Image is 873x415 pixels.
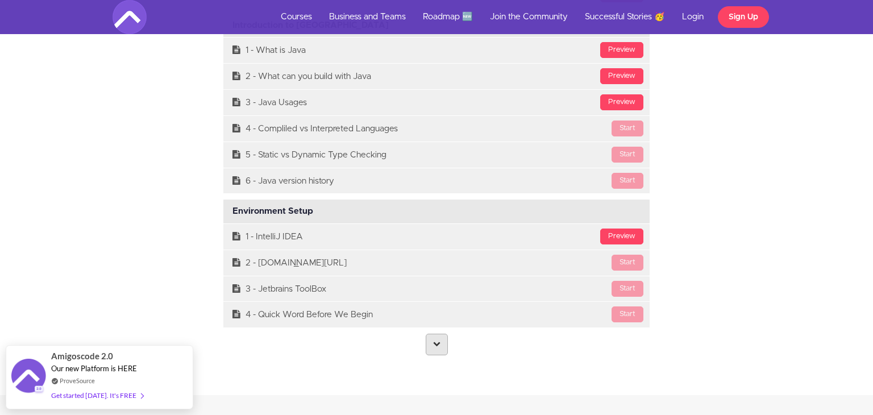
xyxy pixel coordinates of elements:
div: Start [612,173,643,189]
img: provesource social proof notification image [11,359,45,396]
div: Start [612,306,643,322]
div: Start [612,281,643,297]
div: Preview [600,229,643,244]
a: Start4 - Compliled vs Interpreted Languages [223,116,650,142]
div: Preview [600,68,643,84]
div: Start [612,147,643,163]
span: Amigoscode 2.0 [51,350,113,363]
a: ProveSource [60,376,95,385]
a: Preview1 - What is Java [223,38,650,63]
a: Start6 - Java version history [223,168,650,194]
a: Preview3 - Java Usages [223,90,650,115]
a: Start2 - [DOMAIN_NAME][URL] [223,250,650,276]
a: Start4 - Quick Word Before We Begin [223,302,650,327]
span: Our new Platform is HERE [51,364,137,373]
div: Get started [DATE]. It's FREE [51,389,143,402]
a: Preview1 - IntelliJ IDEA [223,224,650,250]
div: Environment Setup [223,200,650,223]
a: Start5 - Static vs Dynamic Type Checking [223,142,650,168]
div: Preview [600,42,643,58]
div: Start [612,255,643,271]
div: Preview [600,94,643,110]
a: Preview2 - What can you build with Java [223,64,650,89]
div: Start [612,121,643,136]
a: Sign Up [718,6,769,28]
a: Start3 - Jetbrains ToolBox [223,276,650,302]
